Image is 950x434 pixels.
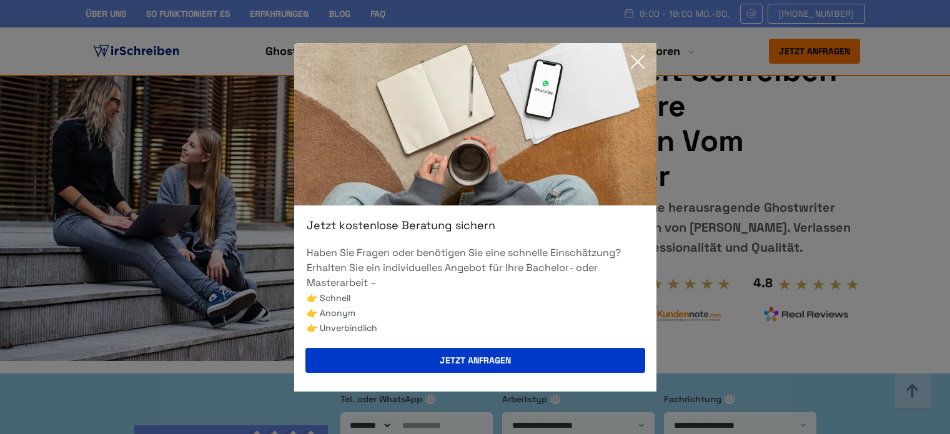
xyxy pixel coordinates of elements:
li: 👉 Anonym [307,305,644,320]
button: Jetzt anfragen [305,348,645,373]
li: 👉 Unverbindlich [307,320,644,335]
li: 👉 Schnell [307,290,644,305]
img: exit [294,43,656,205]
p: Haben Sie Fragen oder benötigen Sie eine schnelle Einschätzung? Erhalten Sie ein individuelles An... [307,245,644,290]
div: Jetzt kostenlose Beratung sichern [294,218,656,233]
